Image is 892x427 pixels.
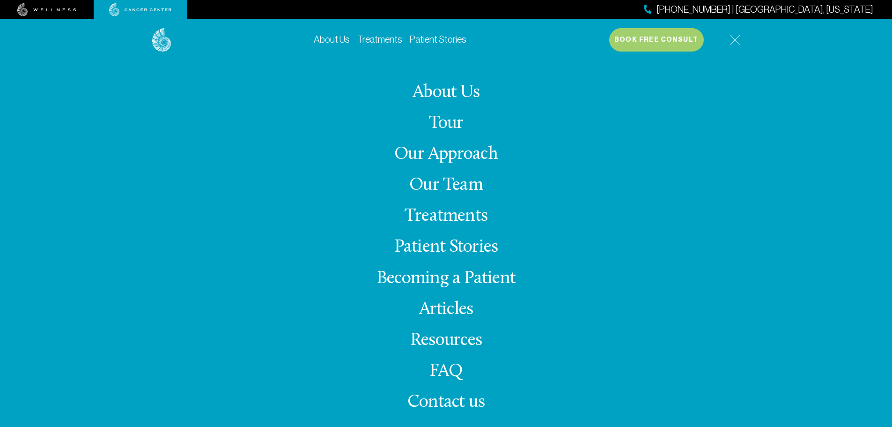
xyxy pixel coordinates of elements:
[376,270,516,288] a: Becoming a Patient
[394,145,498,164] a: Our Approach
[357,34,402,45] a: Treatments
[644,3,873,16] a: [PHONE_NUMBER] | [GEOGRAPHIC_DATA], [US_STATE]
[413,83,479,102] a: About Us
[314,34,350,45] a: About Us
[419,300,473,319] a: Articles
[656,3,873,16] span: [PHONE_NUMBER] | [GEOGRAPHIC_DATA], [US_STATE]
[429,114,464,133] a: Tour
[410,331,482,350] a: Resources
[730,35,740,45] img: icon-hamburger
[609,28,704,52] button: Book Free Consult
[405,207,487,225] a: Treatments
[17,3,76,16] img: wellness
[109,3,172,16] img: cancer center
[410,34,466,45] a: Patient Stories
[429,362,463,381] a: FAQ
[407,393,485,412] span: Contact us
[409,176,483,195] a: Our Team
[152,28,171,52] img: logo
[394,238,498,256] a: Patient Stories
